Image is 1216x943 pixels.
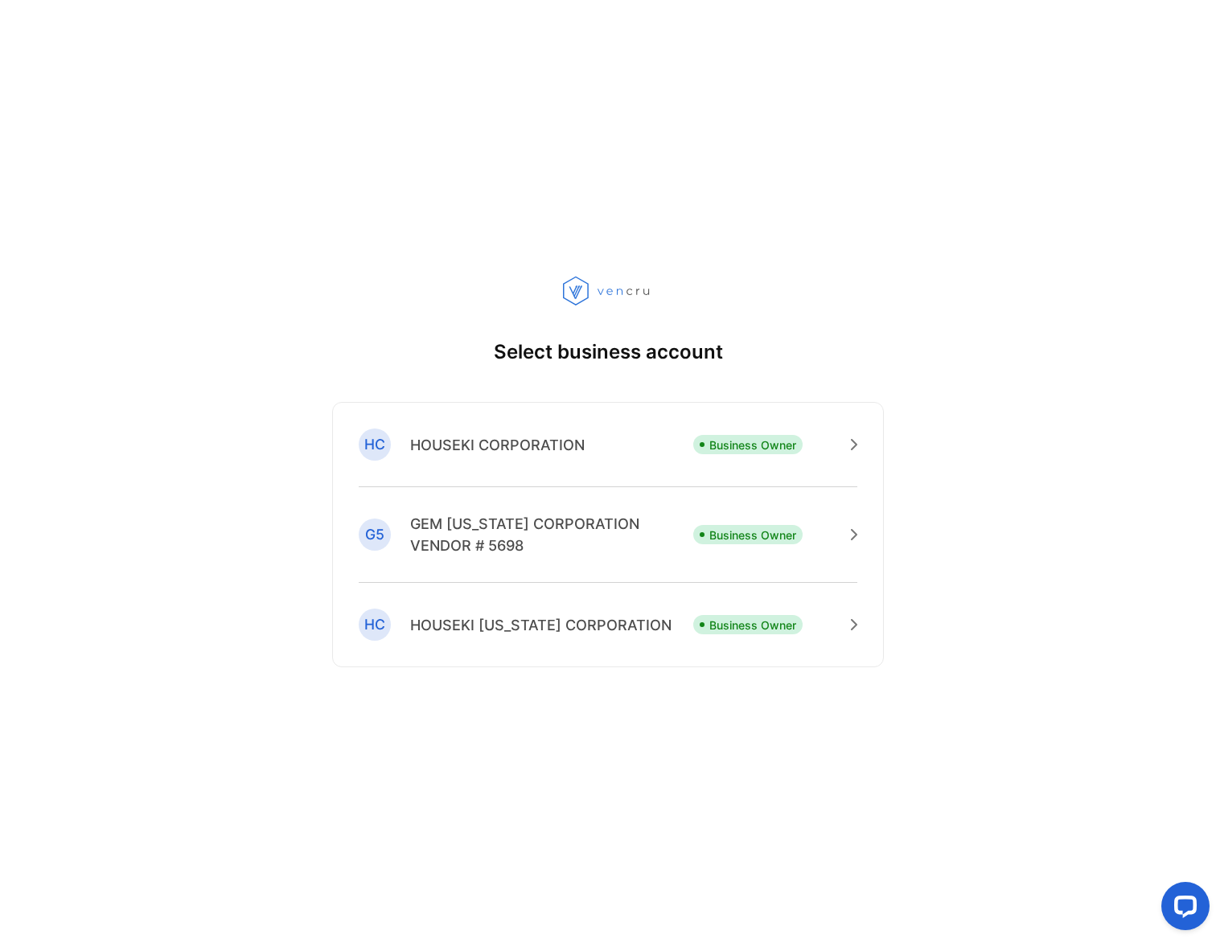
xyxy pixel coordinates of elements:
[709,617,796,633] p: Business Owner
[410,614,672,636] p: HOUSEKI [US_STATE] CORPORATION
[364,434,385,455] p: HC
[410,513,693,556] p: GEM [US_STATE] CORPORATION VENDOR # 5698
[494,338,723,367] p: Select business account
[365,524,384,545] p: G5
[709,437,796,453] p: Business Owner
[563,276,653,306] img: vencru logo
[1148,875,1216,943] iframe: LiveChat chat widget
[364,614,385,635] p: HC
[410,434,585,456] p: HOUSEKI CORPORATION
[709,527,796,543] p: Business Owner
